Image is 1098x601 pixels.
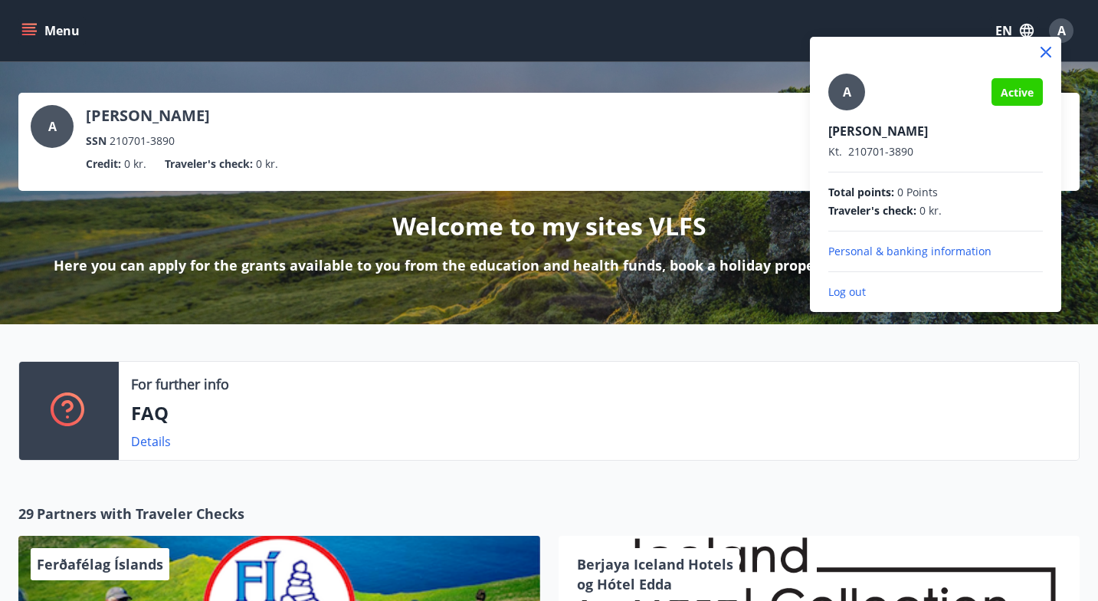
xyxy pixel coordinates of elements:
span: 0 kr. [919,203,942,218]
span: A [843,84,851,100]
p: [PERSON_NAME] [828,123,1043,140]
p: 210701-3890 [828,144,1043,159]
p: Personal & banking information [828,244,1043,259]
span: 0 Points [897,185,938,200]
span: Kt. [828,144,842,159]
span: Total points : [828,185,894,200]
p: Log out [828,284,1043,300]
span: Active [1001,85,1034,100]
span: Traveler's check : [828,203,916,218]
